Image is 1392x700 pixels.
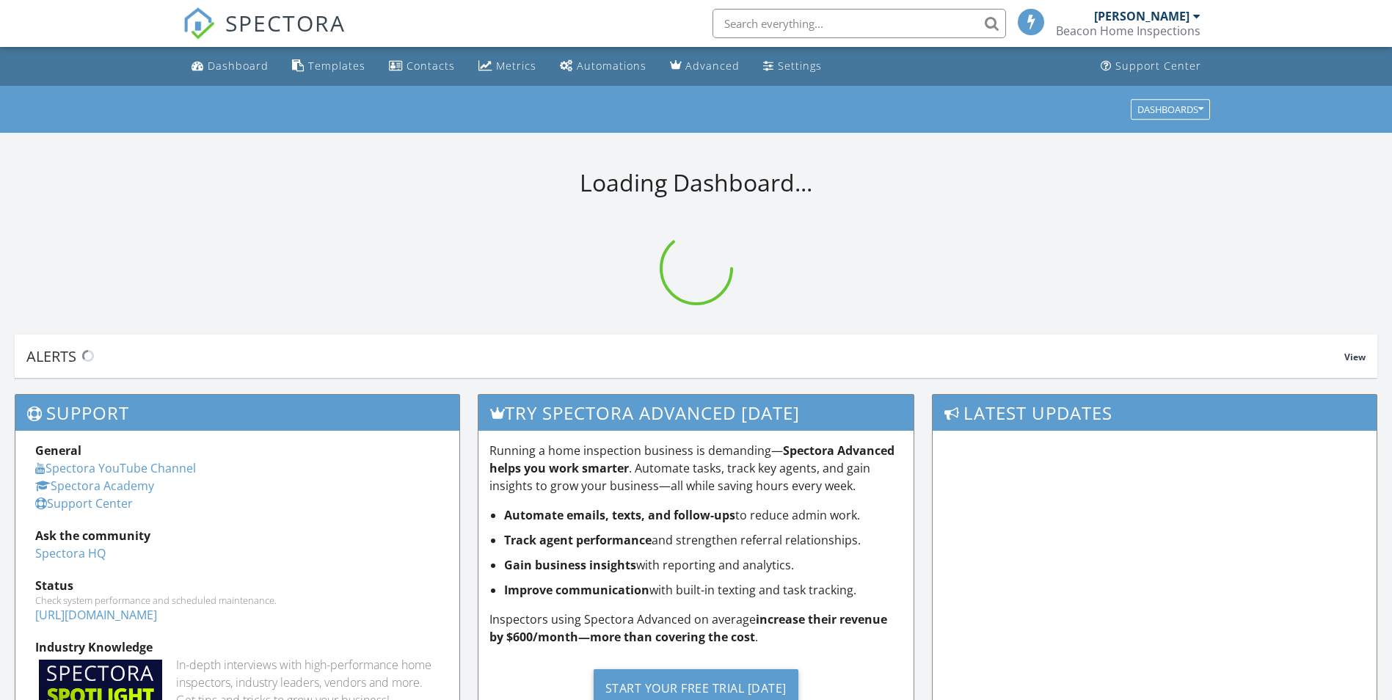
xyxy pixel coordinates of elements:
[489,611,887,645] strong: increase their revenue by $600/month—more than covering the cost
[35,577,440,594] div: Status
[778,59,822,73] div: Settings
[35,442,81,459] strong: General
[183,20,346,51] a: SPECTORA
[504,531,903,549] li: and strengthen referral relationships.
[496,59,536,73] div: Metrics
[504,581,903,599] li: with built-in texting and task tracking.
[1344,351,1366,363] span: View
[577,59,646,73] div: Automations
[1137,104,1203,114] div: Dashboards
[1094,9,1189,23] div: [PERSON_NAME]
[504,507,735,523] strong: Automate emails, texts, and follow-ups
[35,545,106,561] a: Spectora HQ
[35,495,133,511] a: Support Center
[35,594,440,606] div: Check system performance and scheduled maintenance.
[473,53,542,80] a: Metrics
[383,53,461,80] a: Contacts
[504,557,636,573] strong: Gain business insights
[35,527,440,544] div: Ask the community
[504,582,649,598] strong: Improve communication
[186,53,274,80] a: Dashboard
[504,506,903,524] li: to reduce admin work.
[183,7,215,40] img: The Best Home Inspection Software - Spectora
[685,59,740,73] div: Advanced
[208,59,269,73] div: Dashboard
[933,395,1377,431] h3: Latest Updates
[489,610,903,646] p: Inspectors using Spectora Advanced on average .
[504,532,652,548] strong: Track agent performance
[308,59,365,73] div: Templates
[489,442,894,476] strong: Spectora Advanced helps you work smarter
[554,53,652,80] a: Automations (Basic)
[15,395,459,431] h3: Support
[664,53,746,80] a: Advanced
[1131,99,1210,120] button: Dashboards
[35,478,154,494] a: Spectora Academy
[26,346,1344,366] div: Alerts
[1115,59,1201,73] div: Support Center
[504,556,903,574] li: with reporting and analytics.
[489,442,903,495] p: Running a home inspection business is demanding— . Automate tasks, track key agents, and gain ins...
[757,53,828,80] a: Settings
[1095,53,1207,80] a: Support Center
[407,59,455,73] div: Contacts
[35,607,157,623] a: [URL][DOMAIN_NAME]
[1056,23,1200,38] div: Beacon Home Inspections
[35,460,196,476] a: Spectora YouTube Channel
[225,7,346,38] span: SPECTORA
[286,53,371,80] a: Templates
[713,9,1006,38] input: Search everything...
[35,638,440,656] div: Industry Knowledge
[478,395,914,431] h3: Try spectora advanced [DATE]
